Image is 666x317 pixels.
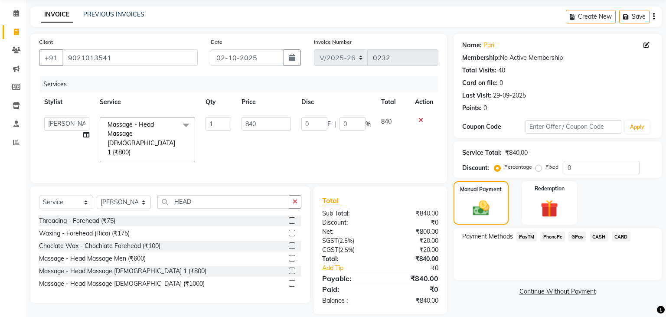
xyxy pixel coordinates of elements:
div: ₹800.00 [380,227,445,236]
div: Massage - Head Massage Men (₹600) [39,254,146,263]
div: Massage - Head Massage [DEMOGRAPHIC_DATA] (₹1000) [39,279,205,288]
input: Search by Name/Mobile/Email/Code [62,49,198,66]
button: Apply [625,121,650,134]
div: Massage - Head Massage [DEMOGRAPHIC_DATA] 1 (₹800) [39,267,206,276]
label: Fixed [545,163,558,171]
span: Payment Methods [462,232,513,241]
label: Invoice Number [314,38,352,46]
th: Price [236,92,296,112]
div: ₹840.00 [380,255,445,264]
button: +91 [39,49,63,66]
div: Paid: [316,284,380,294]
div: ₹20.00 [380,236,445,245]
th: Disc [296,92,376,112]
span: GPay [568,232,586,242]
th: Qty [200,92,236,112]
a: Pari [483,41,494,50]
th: Stylist [39,92,95,112]
div: Sub Total: [316,209,380,218]
div: Total: [316,255,380,264]
div: Payable: [316,273,380,284]
div: Name: [462,41,482,50]
div: ₹840.00 [380,273,445,284]
span: CASH [590,232,608,242]
div: Card on file: [462,78,498,88]
div: 0 [499,78,503,88]
a: PREVIOUS INVOICES [83,10,144,18]
a: Continue Without Payment [455,287,660,296]
label: Date [211,38,222,46]
span: CARD [612,232,630,242]
div: ( ) [316,236,380,245]
div: Balance : [316,296,380,305]
span: % [366,120,371,129]
span: | [334,120,336,129]
span: CGST [322,246,338,254]
span: 2.5% [340,246,353,253]
div: Coupon Code [462,122,526,131]
div: Choclate Wax - Chochlate Forehead (₹100) [39,242,160,251]
div: ( ) [316,245,380,255]
div: Discount: [462,163,489,173]
th: Total [376,92,409,112]
div: Service Total: [462,148,502,157]
a: INVOICE [41,7,73,23]
img: _gift.svg [535,198,564,219]
div: 29-09-2025 [493,91,526,100]
th: Action [410,92,438,112]
button: Create New [566,10,616,23]
label: Percentage [504,163,532,171]
th: Service [95,92,200,112]
span: SGST [322,237,338,245]
div: ₹0 [380,284,445,294]
a: Add Tip [316,264,391,273]
span: 840 [381,118,392,125]
div: ₹0 [391,264,445,273]
div: Points: [462,104,482,113]
label: Manual Payment [460,186,502,193]
div: 40 [498,66,505,75]
span: PhonePe [540,232,565,242]
a: x [131,148,134,156]
div: ₹0 [380,218,445,227]
div: ₹840.00 [380,209,445,218]
span: PayTM [516,232,537,242]
label: Client [39,38,53,46]
span: Massage - Head Massage [DEMOGRAPHIC_DATA] 1 (₹800) [108,121,175,156]
div: Waxing - Forehead (Rica) (₹175) [39,229,130,238]
div: Net: [316,227,380,236]
button: Save [619,10,650,23]
div: Last Visit: [462,91,491,100]
input: Enter Offer / Coupon Code [526,120,621,134]
span: Total [322,196,342,205]
div: Services [40,76,445,92]
div: No Active Membership [462,53,653,62]
div: Total Visits: [462,66,496,75]
div: ₹20.00 [380,245,445,255]
span: 2.5% [340,237,353,244]
div: 0 [483,104,487,113]
div: ₹840.00 [505,148,528,157]
span: F [327,120,331,129]
div: ₹840.00 [380,296,445,305]
div: Membership: [462,53,500,62]
img: _cash.svg [467,199,495,218]
input: Search or Scan [157,195,289,209]
div: Discount: [316,218,380,227]
label: Redemption [535,185,565,193]
div: Threading - Forehead (₹75) [39,216,115,225]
